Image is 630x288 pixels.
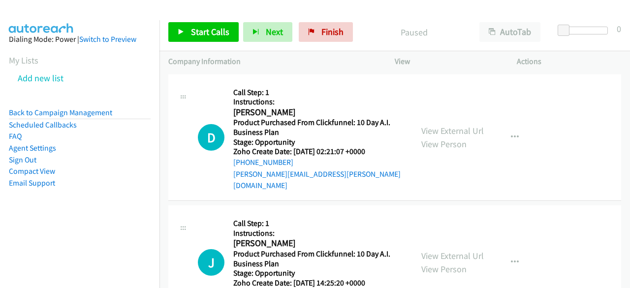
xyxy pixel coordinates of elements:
a: [PHONE_NUMBER] [233,158,293,167]
div: Dialing Mode: Power | [9,33,151,45]
a: Start Calls [168,22,239,42]
h2: [PERSON_NAME] [233,107,400,118]
h5: Stage: Opportunity [233,137,404,147]
div: Delay between calls (in seconds) [563,27,608,34]
a: Switch to Preview [79,34,136,44]
a: Agent Settings [9,143,56,153]
a: [PERSON_NAME][EMAIL_ADDRESS][PERSON_NAME][DOMAIN_NAME] [233,169,401,191]
a: My Lists [9,55,38,66]
h2: [PERSON_NAME] [233,238,400,249]
h5: Instructions: [233,228,404,238]
p: Actions [517,56,621,67]
span: Start Calls [191,26,229,37]
h1: J [198,249,224,276]
span: Finish [321,26,344,37]
h5: Product Purchased From Clickfunnel: 10 Day A.I. Business Plan [233,118,404,137]
button: AutoTab [479,22,540,42]
h5: Zoho Create Date: [DATE] 14:25:20 +0000 [233,278,404,288]
button: Next [243,22,292,42]
a: View External Url [421,250,484,261]
a: Back to Campaign Management [9,108,112,117]
a: View Person [421,138,467,150]
a: Scheduled Callbacks [9,120,77,129]
p: Company Information [168,56,377,67]
a: View External Url [421,125,484,136]
a: FAQ [9,131,22,141]
h5: Stage: Opportunity [233,268,404,278]
h5: Call Step: 1 [233,88,404,97]
p: View [395,56,499,67]
h1: D [198,124,224,151]
span: Next [266,26,283,37]
p: Paused [366,26,462,39]
a: Compact View [9,166,55,176]
div: 0 [617,22,621,35]
a: View Person [421,263,467,275]
h5: Zoho Create Date: [DATE] 02:21:07 +0000 [233,147,404,157]
a: Add new list [18,72,63,84]
div: The call is yet to be attempted [198,124,224,151]
h5: Call Step: 1 [233,219,404,228]
h5: Product Purchased From Clickfunnel: 10 Day A.I. Business Plan [233,249,404,268]
a: Sign Out [9,155,36,164]
a: Email Support [9,178,55,188]
a: Finish [299,22,353,42]
h5: Instructions: [233,97,404,107]
div: The call is yet to be attempted [198,249,224,276]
